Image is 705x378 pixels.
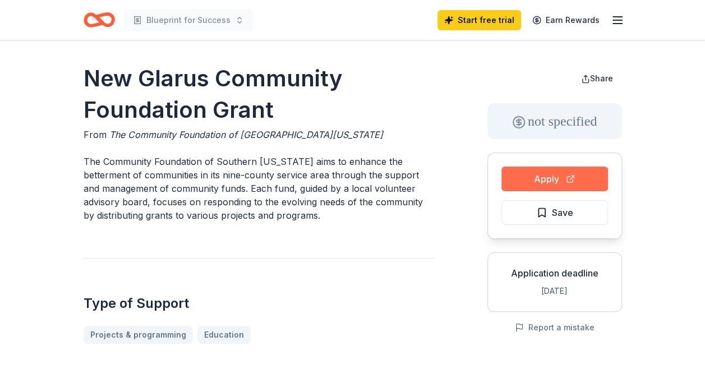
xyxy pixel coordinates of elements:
button: Report a mistake [515,321,595,334]
div: From [84,128,434,141]
button: Blueprint for Success [124,9,253,31]
span: Save [552,205,573,220]
button: Save [501,200,608,225]
button: Share [572,67,622,90]
a: Projects & programming [84,326,193,344]
a: Education [197,326,251,344]
a: Earn Rewards [526,10,606,30]
div: not specified [487,103,622,139]
button: Apply [501,167,608,191]
span: The Community Foundation of [GEOGRAPHIC_DATA][US_STATE] [109,129,383,140]
h1: New Glarus Community Foundation Grant [84,63,434,126]
div: [DATE] [497,284,612,298]
p: The Community Foundation of Southern [US_STATE] aims to enhance the betterment of communities in ... [84,155,434,222]
div: Application deadline [497,266,612,280]
span: Share [590,73,613,83]
span: Blueprint for Success [146,13,231,27]
a: Home [84,7,115,33]
h2: Type of Support [84,294,434,312]
a: Start free trial [437,10,521,30]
